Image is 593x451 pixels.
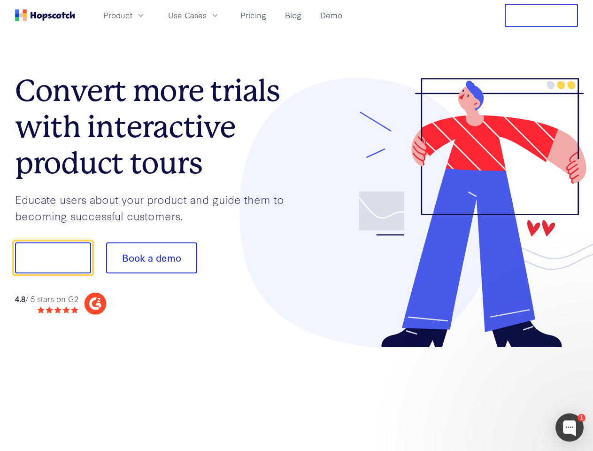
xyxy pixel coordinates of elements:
p: Educate users about your product and guide them to becoming successful customers. [15,191,297,224]
strong: 4.8 [15,293,25,304]
button: Show me! [15,242,91,273]
h1: Convert more trials with interactive product tours [15,73,297,181]
a: Pricing [237,8,270,23]
div: / 5 stars on G2 [15,293,78,305]
div: 1 [578,414,585,422]
button: Product [98,8,151,23]
a: Demo [316,8,346,23]
a: Blog [281,8,305,23]
span: Use Cases [168,9,207,21]
span: Product [103,9,132,21]
button: Free Trial [505,4,578,27]
a: Home [15,9,75,21]
button: Book a demo [106,242,197,273]
button: Use Cases [162,8,225,23]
